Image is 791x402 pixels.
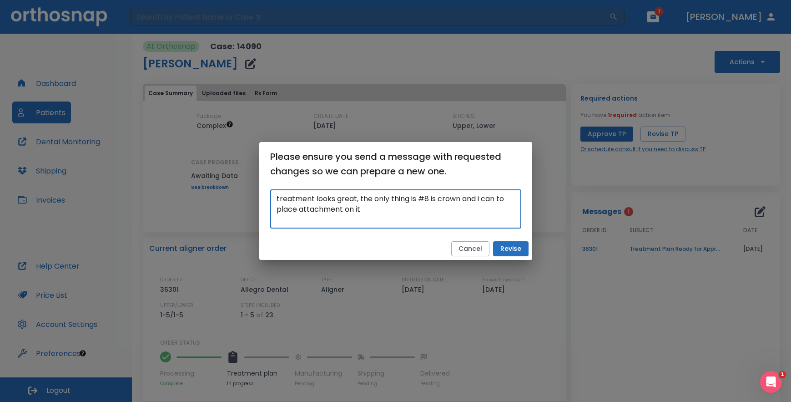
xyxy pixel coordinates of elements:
[760,371,782,393] iframe: Intercom live chat
[259,142,532,186] h2: Please ensure you send a message with requested changes so we can prepare a new one.
[493,241,529,256] button: Revise
[451,241,489,256] button: Cancel
[277,193,515,225] textarea: treatment looks great, the only thing is #8 is crown and i can to place attachment on it
[779,371,786,378] span: 1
